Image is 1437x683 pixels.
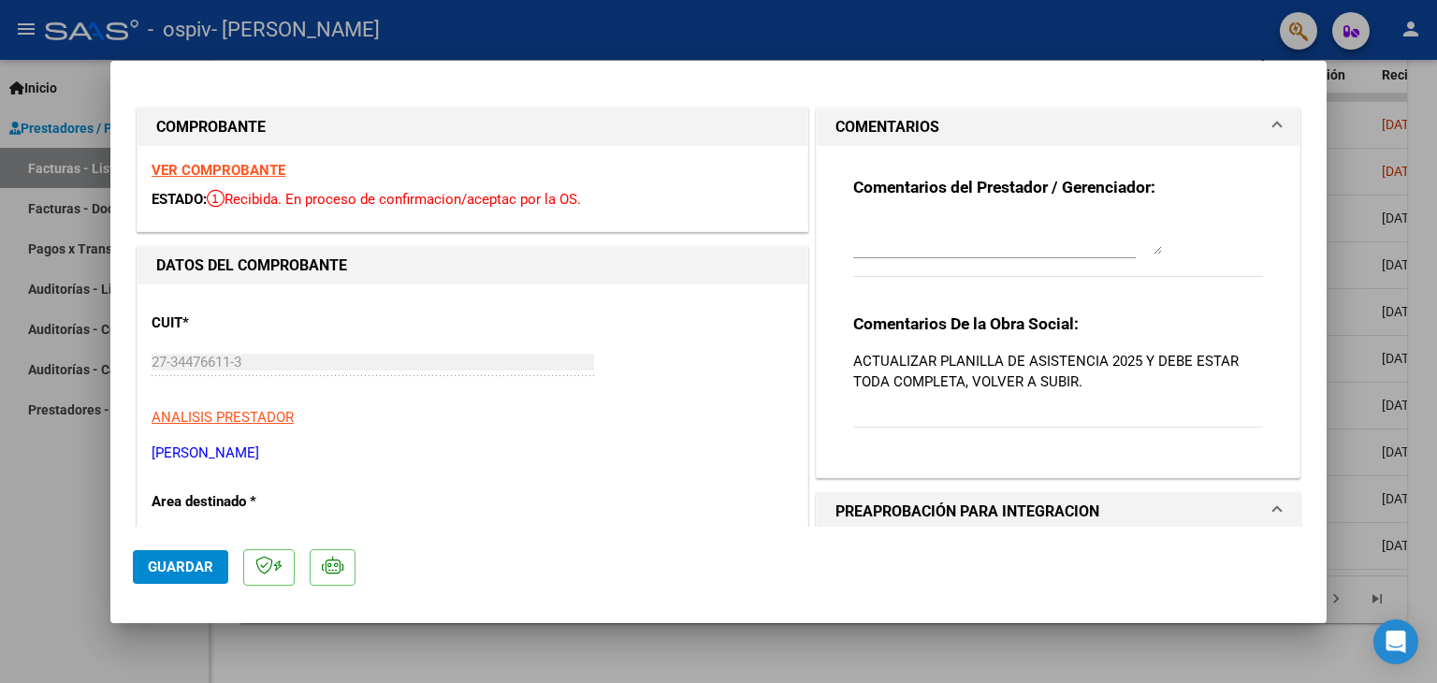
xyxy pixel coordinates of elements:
span: Guardar [148,559,213,575]
strong: DATOS DEL COMPROBANTE [156,256,347,274]
strong: Comentarios del Prestador / Gerenciador: [853,178,1155,196]
span: ESTADO: [152,191,207,208]
mat-expansion-panel-header: COMENTARIOS [817,109,1299,146]
span: ANALISIS PRESTADOR [152,409,294,426]
strong: COMPROBANTE [156,118,266,136]
span: Recibida. En proceso de confirmacion/aceptac por la OS. [207,191,581,208]
a: VER COMPROBANTE [152,162,285,179]
p: Area destinado * [152,491,344,513]
p: CUIT [152,312,344,334]
h1: PREAPROBACIÓN PARA INTEGRACION [835,501,1099,523]
div: COMENTARIOS [817,146,1299,477]
button: Guardar [133,550,228,584]
strong: Comentarios De la Obra Social: [853,314,1079,333]
p: [PERSON_NAME] [152,443,793,464]
h1: COMENTARIOS [835,116,939,138]
mat-expansion-panel-header: PREAPROBACIÓN PARA INTEGRACION [817,493,1299,530]
div: Open Intercom Messenger [1373,619,1418,664]
p: ACTUALIZAR PLANILLA DE ASISTENCIA 2025 Y DEBE ESTAR TODA COMPLETA, VOLVER A SUBIR. [853,351,1263,392]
